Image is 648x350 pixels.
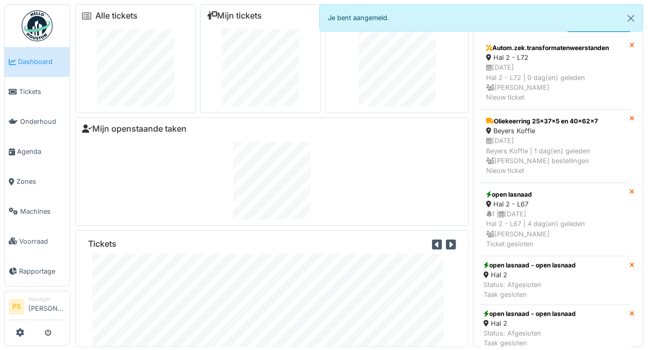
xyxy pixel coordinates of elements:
span: Machines [20,206,65,216]
span: Agenda [17,147,65,156]
div: Autom.zek.transformatenweerstanden [486,43,623,53]
a: Onderhoud [5,107,70,137]
a: Voorraad [5,226,70,256]
div: [DATE] Beyers Koffie | 1 dag(en) geleden [PERSON_NAME] bestellingen Nieuw ticket [486,136,623,176]
a: Dashboard [5,47,70,77]
span: Onderhoud [20,117,65,126]
a: Zones [5,167,70,197]
a: Mijn tickets [207,11,262,21]
div: Beyers Koffie [486,126,623,136]
div: Je bent aangemeld. [319,4,643,31]
span: Tickets [19,87,65,97]
a: Agenda [5,137,70,167]
button: Close [619,5,642,32]
a: Autom.zek.transformatenweerstanden Hal 2 - L72 [DATE]Hal 2 - L72 | 0 dag(en) geleden [PERSON_NAME... [479,36,629,109]
li: [PERSON_NAME] [28,295,65,317]
div: Hal 2 [484,270,576,280]
li: PS [9,299,24,314]
a: Oliekeerring 25x37x5 en 40x62x7 Beyers Koffie [DATE]Beyers Koffie | 1 dag(en) geleden [PERSON_NAM... [479,109,629,183]
div: Manager [28,295,65,303]
span: Rapportage [19,266,65,276]
div: open lasnaad - open lasnaad [484,309,576,319]
h6: Tickets [88,239,117,249]
span: Dashboard [18,57,65,67]
a: Mijn openstaande taken [82,124,187,134]
span: Voorraad [19,236,65,246]
a: Rapportage [5,256,70,286]
div: [DATE] Hal 2 - L72 | 0 dag(en) geleden [PERSON_NAME] Nieuw ticket [486,62,623,102]
div: Oliekeerring 25x37x5 en 40x62x7 [486,117,623,126]
div: Status: Afgesloten Taak gesloten [484,328,576,348]
div: open lasnaad - open lasnaad [484,261,576,270]
div: Hal 2 - L67 [486,199,623,209]
img: Badge_color-CXgf-gQk.svg [22,10,53,41]
a: open lasnaad Hal 2 - L67 1 |[DATE]Hal 2 - L67 | 4 dag(en) geleden [PERSON_NAME]Ticket gesloten [479,183,629,256]
a: Machines [5,197,70,227]
a: Tickets [5,77,70,107]
div: 1 | [DATE] Hal 2 - L67 | 4 dag(en) geleden [PERSON_NAME] Ticket gesloten [486,209,623,249]
span: Zones [16,177,65,186]
div: Status: Afgesloten Taak gesloten [484,280,576,299]
a: Alle tickets [95,11,138,21]
div: Hal 2 [484,319,576,328]
a: open lasnaad - open lasnaad Hal 2 Status: AfgeslotenTaak gesloten [479,256,629,305]
div: open lasnaad [486,190,623,199]
a: PS Manager[PERSON_NAME] [9,295,65,320]
div: Hal 2 - L72 [486,53,623,62]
